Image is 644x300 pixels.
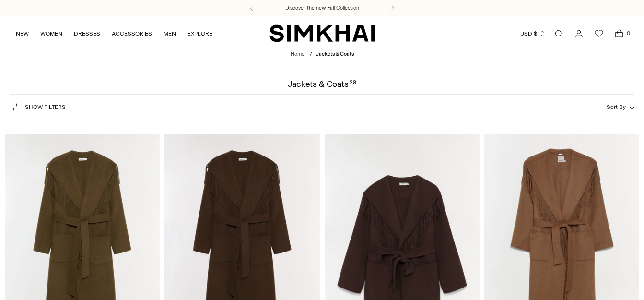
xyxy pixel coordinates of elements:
a: NEW [16,23,29,44]
div: 29 [350,80,356,88]
span: 0 [624,29,632,37]
a: ACCESSORIES [112,23,152,44]
a: Home [291,51,304,57]
h1: Jackets & Coats [288,80,356,88]
a: Open cart modal [609,24,629,43]
nav: breadcrumbs [291,50,354,59]
a: Wishlist [589,24,609,43]
a: MEN [164,23,176,44]
a: Open search modal [549,24,568,43]
a: DRESSES [74,23,100,44]
span: Sort By [607,104,626,110]
a: EXPLORE [187,23,212,44]
a: WOMEN [40,23,62,44]
a: SIMKHAI [269,24,375,43]
div: / [310,50,312,59]
button: USD $ [520,23,546,44]
span: Jackets & Coats [316,51,354,57]
button: Sort By [607,102,634,112]
a: Go to the account page [569,24,588,43]
span: Show Filters [25,104,66,110]
button: Show Filters [10,99,66,115]
a: Discover the new Fall Collection [285,4,359,12]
